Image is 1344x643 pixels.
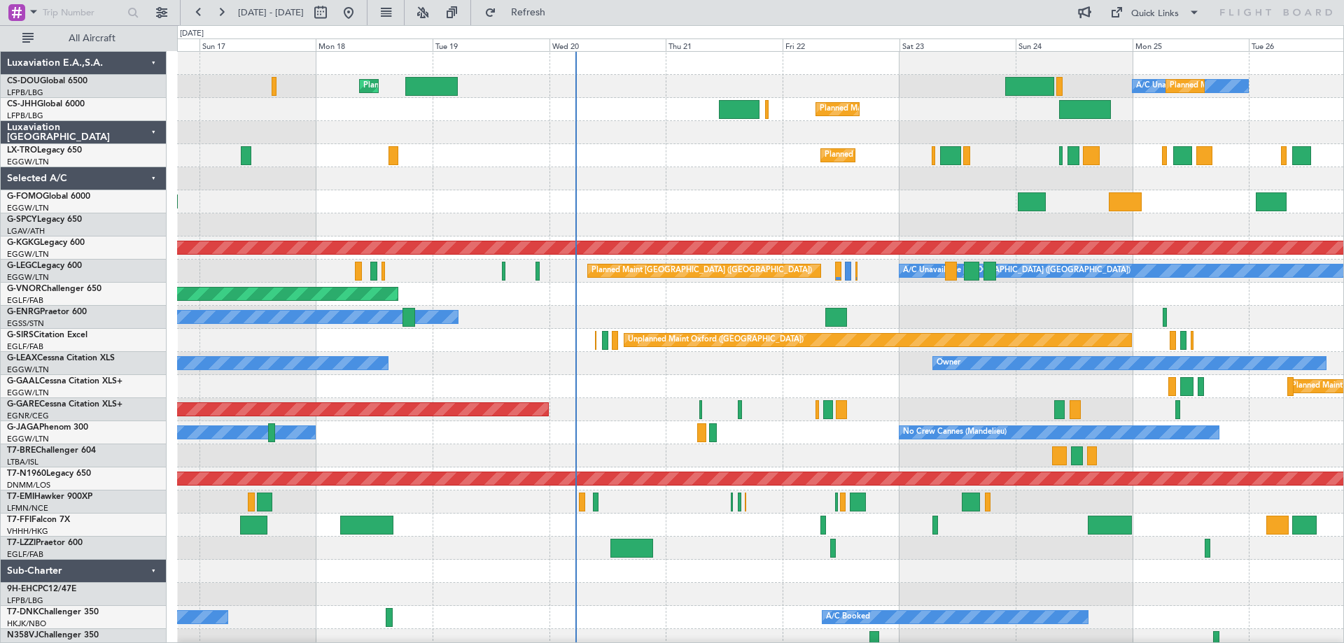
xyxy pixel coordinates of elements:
div: A/C Unavailable [1136,76,1194,97]
a: DNMM/LOS [7,480,50,490]
a: G-GAALCessna Citation XLS+ [7,377,122,386]
div: Wed 20 [549,38,666,51]
div: No Crew Cannes (Mandelieu) [903,422,1007,443]
a: EGSS/STN [7,318,44,329]
span: T7-LZZI [7,539,36,547]
a: 9H-EHCPC12/47E [7,585,76,593]
a: EGGW/LTN [7,157,49,167]
div: Mon 18 [316,38,433,51]
a: LTBA/ISL [7,457,38,467]
a: T7-DNKChallenger 350 [7,608,99,616]
a: N358VJChallenger 350 [7,631,99,640]
div: [DATE] [180,28,204,40]
div: Mon 25 [1133,38,1249,51]
div: Sun 24 [1016,38,1133,51]
span: G-GAAL [7,377,39,386]
div: Planned Maint [GEOGRAPHIC_DATA] ([GEOGRAPHIC_DATA]) [363,76,584,97]
a: G-SIRSCitation Excel [7,331,87,339]
a: T7-EMIHawker 900XP [7,493,92,501]
a: EGLF/FAB [7,341,43,352]
a: LX-TROLegacy 650 [7,146,82,155]
span: G-ENRG [7,308,40,316]
div: Planned Maint [GEOGRAPHIC_DATA] ([GEOGRAPHIC_DATA]) [825,145,1045,166]
a: EGGW/LTN [7,272,49,283]
span: G-VNOR [7,285,41,293]
a: G-KGKGLegacy 600 [7,239,85,247]
a: LFPB/LBG [7,87,43,98]
a: LFPB/LBG [7,111,43,121]
span: G-LEAX [7,354,37,362]
a: EGGW/LTN [7,388,49,398]
a: LGAV/ATH [7,226,45,236]
a: HKJK/NBO [7,619,46,629]
a: EGGW/LTN [7,203,49,213]
div: Thu 21 [666,38,783,51]
a: CS-JHHGlobal 6000 [7,100,85,108]
a: LFPB/LBG [7,595,43,606]
span: G-FOMO [7,192,43,201]
div: Sun 17 [199,38,316,51]
span: T7-DNK [7,608,38,616]
a: EGNR/CEG [7,411,49,421]
a: G-GARECessna Citation XLS+ [7,400,122,409]
span: T7-EMI [7,493,34,501]
a: EGGW/LTN [7,365,49,375]
button: Refresh [478,1,562,24]
a: T7-FFIFalcon 7X [7,516,70,524]
span: T7-FFI [7,516,31,524]
div: Unplanned Maint Oxford ([GEOGRAPHIC_DATA]) [628,330,804,351]
span: N358VJ [7,631,38,640]
a: VHHH/HKG [7,526,48,537]
div: Planned Maint [GEOGRAPHIC_DATA] ([GEOGRAPHIC_DATA]) [591,260,812,281]
a: G-VNORChallenger 650 [7,285,101,293]
div: Owner [937,353,960,374]
a: T7-LZZIPraetor 600 [7,539,83,547]
a: EGGW/LTN [7,434,49,444]
div: Sat 23 [899,38,1016,51]
input: Trip Number [43,2,123,23]
div: Quick Links [1131,7,1179,21]
span: G-SPCY [7,215,37,224]
span: CS-DOU [7,77,40,85]
span: [DATE] - [DATE] [238,6,304,19]
button: All Aircraft [15,27,152,50]
a: G-LEAXCessna Citation XLS [7,354,115,362]
a: EGLF/FAB [7,549,43,560]
span: 9H-EHC [7,585,38,593]
a: G-LEGCLegacy 600 [7,262,82,270]
div: A/C Unavailable [GEOGRAPHIC_DATA] ([GEOGRAPHIC_DATA]) [903,260,1130,281]
a: EGGW/LTN [7,249,49,260]
span: T7-BRE [7,446,36,455]
a: G-ENRGPraetor 600 [7,308,87,316]
span: G-LEGC [7,262,37,270]
div: A/C Booked [826,607,870,628]
a: T7-N1960Legacy 650 [7,469,91,478]
div: Tue 19 [433,38,549,51]
a: T7-BREChallenger 604 [7,446,96,455]
button: Quick Links [1103,1,1207,24]
a: G-SPCYLegacy 650 [7,215,82,224]
span: LX-TRO [7,146,37,155]
span: G-GARE [7,400,39,409]
span: G-JAGA [7,423,39,432]
span: CS-JHH [7,100,37,108]
a: CS-DOUGlobal 6500 [7,77,87,85]
a: EGLF/FAB [7,295,43,306]
span: G-SIRS [7,331,34,339]
a: G-JAGAPhenom 300 [7,423,88,432]
span: All Aircraft [36,34,148,43]
span: Refresh [499,8,558,17]
a: LFMN/NCE [7,503,48,514]
div: Planned Maint [GEOGRAPHIC_DATA] ([GEOGRAPHIC_DATA]) [820,99,1040,120]
a: G-FOMOGlobal 6000 [7,192,90,201]
span: G-KGKG [7,239,40,247]
span: T7-N1960 [7,469,46,478]
div: Fri 22 [783,38,899,51]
